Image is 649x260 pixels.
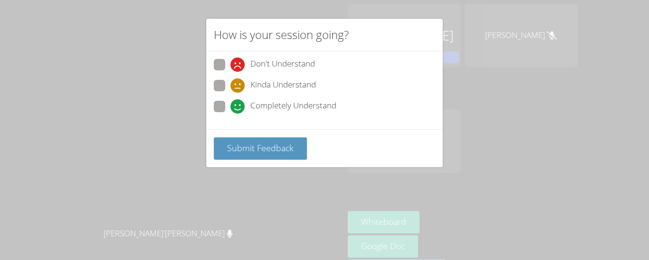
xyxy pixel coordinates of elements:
[214,137,307,160] button: Submit Feedback
[214,26,349,43] h2: How is your session going?
[227,142,294,154] span: Submit Feedback
[250,99,336,114] span: Completely Understand
[250,58,315,72] span: Don't Understand
[250,78,316,93] span: Kinda Understand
